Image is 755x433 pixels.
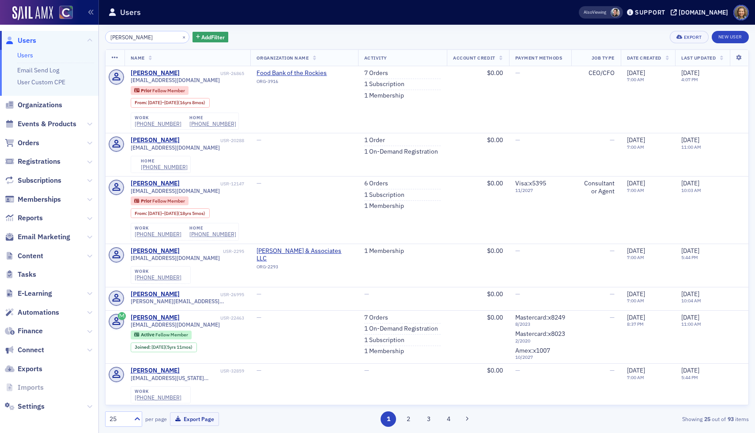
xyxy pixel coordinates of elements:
span: Profile [733,5,749,20]
a: Food Bank of the Rockies [257,69,337,77]
span: [EMAIL_ADDRESS][DOMAIN_NAME] [131,321,220,328]
span: [DATE] [627,290,645,298]
a: [PHONE_NUMBER] [189,120,236,127]
a: [PHONE_NUMBER] [135,394,181,401]
span: [DATE] [627,179,645,187]
a: [PERSON_NAME] [131,69,180,77]
div: USR-22463 [181,315,244,321]
span: [DATE] [681,247,699,255]
span: [DATE] [627,247,645,255]
span: Prior [141,198,152,204]
span: Organization Name [257,55,309,61]
span: [DATE] [681,69,699,77]
span: [EMAIL_ADDRESS][DOMAIN_NAME] [131,77,220,83]
a: 1 Order [364,136,385,144]
div: [PHONE_NUMBER] [135,120,181,127]
span: — [257,136,261,144]
a: Tasks [5,270,36,279]
strong: 25 [702,415,712,423]
span: [EMAIL_ADDRESS][DOMAIN_NAME] [131,188,220,194]
a: Active Fellow Member [134,332,188,338]
time: 7:00 AM [627,144,644,150]
a: [PERSON_NAME] [131,367,180,375]
time: 7:00 AM [627,374,644,380]
button: 2 [401,411,416,427]
time: 11:00 AM [681,321,701,327]
a: New User [712,31,749,43]
div: (5yrs 11mos) [151,344,193,350]
span: Joined : [135,344,151,350]
span: 11 / 2027 [515,188,565,193]
span: [EMAIL_ADDRESS][US_STATE][DOMAIN_NAME] [131,375,245,381]
a: 1 On-Demand Registration [364,325,438,333]
div: Export [684,35,702,40]
a: 1 Subscription [364,191,404,199]
a: Email Marketing [5,232,70,242]
a: Exports [5,364,42,374]
a: Subscriptions [5,176,61,185]
a: [PERSON_NAME] [131,290,180,298]
div: home [189,226,236,231]
span: Fellow Member [155,331,188,338]
span: Name [131,55,145,61]
div: [PHONE_NUMBER] [141,164,188,170]
span: Connect [18,345,44,355]
span: Date Created [627,55,661,61]
div: Active: Active: Fellow Member [131,331,192,339]
a: 1 Subscription [364,80,404,88]
span: — [515,69,520,77]
a: 7 Orders [364,314,388,322]
span: — [515,247,520,255]
a: Prior Fellow Member [134,87,185,93]
a: 1 Subscription [364,336,404,344]
span: Job Type [592,55,615,61]
span: [DATE] [681,136,699,144]
span: From : [135,211,148,216]
a: E-Learning [5,289,52,298]
strong: 93 [726,415,735,423]
span: Finance [18,326,43,336]
a: Settings [5,402,45,411]
a: 7 Orders [364,69,388,77]
div: [PERSON_NAME] [131,136,180,144]
a: Finance [5,326,43,336]
div: CEO/CFO [578,69,615,77]
span: [DATE] [151,344,165,350]
a: Automations [5,308,59,317]
span: — [257,313,261,321]
a: [PERSON_NAME] [131,314,180,322]
button: × [180,33,188,41]
span: [DATE] [164,210,178,216]
div: Showing out of items [540,415,749,423]
span: — [257,366,261,374]
a: Connect [5,345,44,355]
span: Events & Products [18,119,76,129]
span: $0.00 [487,290,503,298]
div: Prior: Prior: Fellow Member [131,196,189,205]
a: [PHONE_NUMBER] [189,231,236,237]
span: From : [135,100,148,105]
span: Active [141,331,155,338]
span: [DATE] [627,313,645,321]
div: ORG-3916 [257,79,337,87]
div: From: 2007-02-28 00:00:00 [131,98,210,108]
div: home [189,115,236,120]
span: Last Updated [681,55,716,61]
span: [DATE] [148,210,162,216]
span: Subscriptions [18,176,61,185]
a: Users [17,51,33,59]
span: — [364,290,369,298]
span: Payment Methods [515,55,562,61]
span: 10 / 2027 [515,354,565,360]
span: Users [18,36,36,45]
span: — [610,313,615,321]
span: [DATE] [681,313,699,321]
span: — [257,179,261,187]
div: Prior: Prior: Fellow Member [131,86,189,95]
span: Content [18,251,43,261]
div: [PERSON_NAME] [131,247,180,255]
span: [DATE] [627,136,645,144]
span: Lenhart Mason & Associates LLC [257,247,351,263]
